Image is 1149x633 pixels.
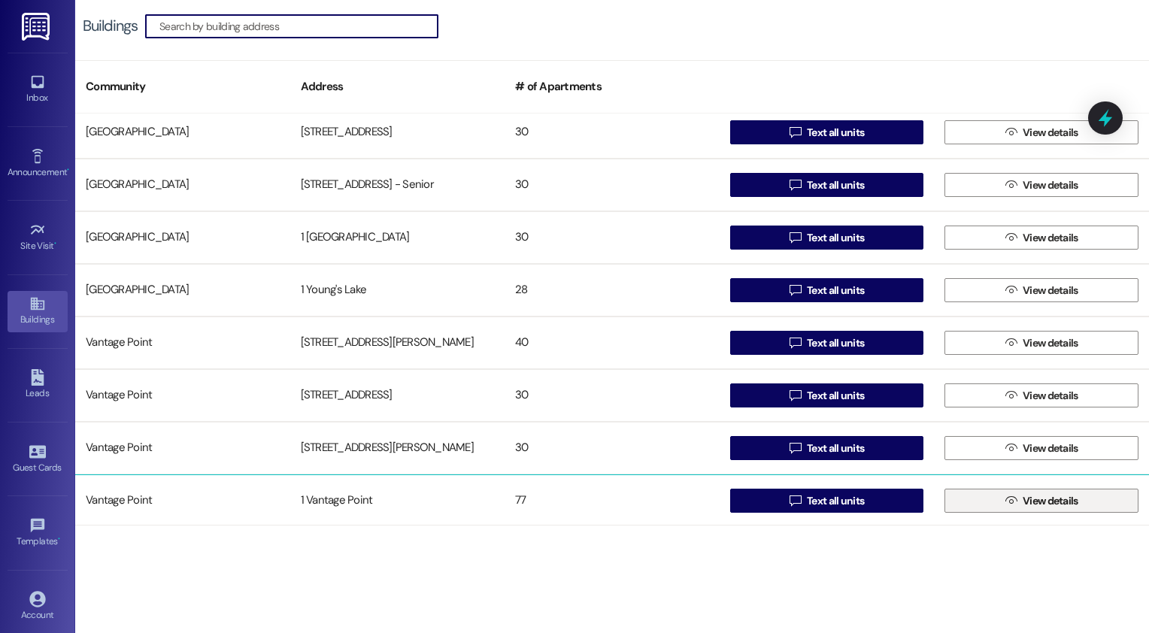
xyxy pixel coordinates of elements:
i:  [790,442,801,454]
button: View details [944,383,1138,407]
span: • [58,534,60,544]
span: • [67,165,69,175]
span: Text all units [807,177,864,193]
span: View details [1023,388,1078,404]
i:  [790,284,801,296]
div: Vantage Point [75,486,290,516]
div: Community [75,68,290,105]
i:  [1005,442,1017,454]
div: 1 Young's Lake [290,275,505,305]
span: Text all units [807,441,864,456]
span: Text all units [807,230,864,246]
div: 28 [505,275,720,305]
button: View details [944,436,1138,460]
button: View details [944,226,1138,250]
i:  [1005,232,1017,244]
span: View details [1023,335,1078,351]
i:  [790,389,801,401]
i:  [790,337,801,349]
span: View details [1023,441,1078,456]
div: 30 [505,380,720,410]
button: View details [944,120,1138,144]
a: Site Visit • [8,217,68,258]
div: 40 [505,328,720,358]
i:  [1005,389,1017,401]
span: Text all units [807,388,864,404]
button: Text all units [730,226,924,250]
i:  [790,126,801,138]
a: Buildings [8,291,68,332]
span: View details [1023,493,1078,509]
i:  [790,495,801,507]
i:  [1005,284,1017,296]
a: Templates • [8,513,68,553]
div: Vantage Point [75,380,290,410]
span: View details [1023,283,1078,298]
div: [STREET_ADDRESS][PERSON_NAME] [290,328,505,358]
button: View details [944,331,1138,355]
div: Buildings [83,18,138,34]
div: [GEOGRAPHIC_DATA] [75,117,290,147]
i:  [790,179,801,191]
button: View details [944,173,1138,197]
div: # of Apartments [505,68,720,105]
div: 30 [505,117,720,147]
a: Guest Cards [8,439,68,480]
button: View details [944,278,1138,302]
div: 30 [505,433,720,463]
div: [STREET_ADDRESS] - Senior [290,170,505,200]
i:  [1005,126,1017,138]
div: [GEOGRAPHIC_DATA] [75,223,290,253]
a: Inbox [8,69,68,110]
button: Text all units [730,120,924,144]
span: View details [1023,125,1078,141]
button: Text all units [730,331,924,355]
a: Leads [8,365,68,405]
button: Text all units [730,383,924,407]
span: View details [1023,177,1078,193]
i:  [790,232,801,244]
a: Account [8,586,68,627]
button: Text all units [730,278,924,302]
div: 1 Vantage Point [290,486,505,516]
div: 30 [505,170,720,200]
img: ResiDesk Logo [22,13,53,41]
div: 77 [505,486,720,516]
button: Text all units [730,436,924,460]
div: [GEOGRAPHIC_DATA] [75,275,290,305]
div: Vantage Point [75,328,290,358]
div: 1 [GEOGRAPHIC_DATA] [290,223,505,253]
i:  [1005,495,1017,507]
div: [GEOGRAPHIC_DATA] [75,170,290,200]
span: Text all units [807,283,864,298]
span: View details [1023,230,1078,246]
span: Text all units [807,493,864,509]
span: Text all units [807,125,864,141]
i:  [1005,179,1017,191]
input: Search by building address [159,16,438,37]
span: • [54,238,56,249]
button: View details [944,489,1138,513]
div: 30 [505,223,720,253]
button: Text all units [730,173,924,197]
div: [STREET_ADDRESS] [290,380,505,410]
div: [STREET_ADDRESS][PERSON_NAME] [290,433,505,463]
i:  [1005,337,1017,349]
span: Text all units [807,335,864,351]
div: Address [290,68,505,105]
button: Text all units [730,489,924,513]
div: Vantage Point [75,433,290,463]
div: [STREET_ADDRESS] [290,117,505,147]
